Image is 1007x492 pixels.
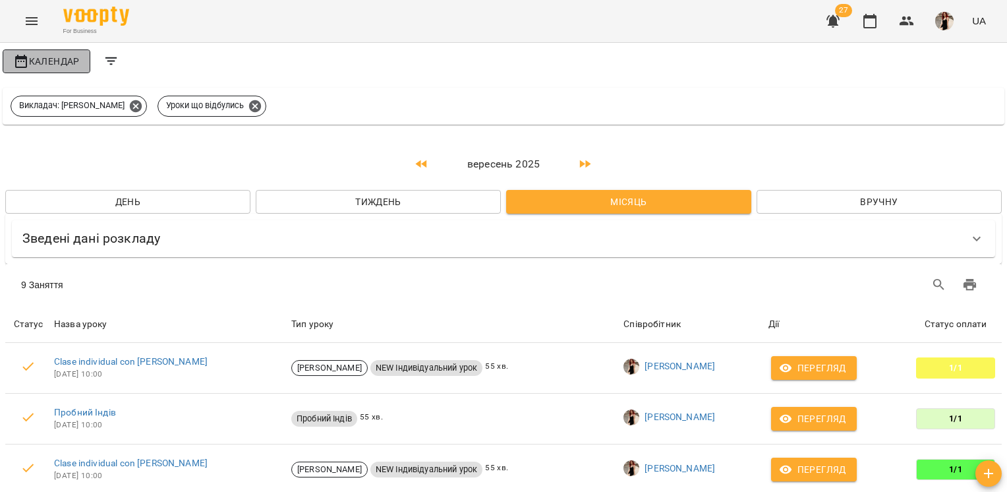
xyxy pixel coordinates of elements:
button: Перегляд [771,458,857,481]
a: [PERSON_NAME] [645,462,715,476]
span: Вручну [767,194,991,210]
span: Місяць [517,194,741,210]
span: Пробний Індів [291,413,357,425]
span: Тиждень [266,194,490,210]
span: День [16,194,240,210]
div: Статус оплати [912,317,999,332]
img: 8efb9b68579d10e9b7f1d55de7ff03df.jpg [935,12,954,30]
div: Співробітник [623,317,762,332]
span: [DATE] 10:00 [54,470,286,483]
span: Календар [13,53,80,69]
button: Тиждень [256,190,501,214]
div: Table Toolbar [5,264,1002,306]
span: Уроки що відбулись [158,100,252,111]
div: Викладач: [PERSON_NAME] [11,96,147,117]
img: 8efb9b68579d10e9b7f1d55de7ff03df.jpg [623,359,639,375]
a: [PERSON_NAME] [645,360,715,373]
a: Пробний Індів [54,407,116,417]
span: Перегляд [782,411,846,427]
span: For Business [63,27,129,36]
img: 8efb9b68579d10e9b7f1d55de7ff03df.jpg [623,410,639,425]
div: Зведені дані розкладу [12,220,995,257]
span: [DATE] 10:00 [54,368,286,381]
button: День [5,190,250,214]
button: Filters [96,46,127,77]
div: Статус [6,317,51,332]
button: UA [967,9,991,33]
a: Clase individual con [PERSON_NAME] [54,356,208,367]
p: вересень 2025 [438,156,569,172]
button: Вручну [757,190,1002,214]
span: UA [972,14,986,28]
span: NEW Індивідуальний урок [370,362,482,374]
span: NEW Індивідуальний урок [370,464,482,476]
span: [PERSON_NAME] [292,464,367,476]
span: 1/1 [944,413,967,425]
div: Уроки що відбулись [158,96,266,117]
button: Search [923,269,955,301]
button: Створити урок [975,460,1002,487]
div: Тип уроку [291,317,618,332]
img: 8efb9b68579d10e9b7f1d55de7ff03df.jpg [623,460,639,476]
a: Clase individual con [PERSON_NAME] [54,458,208,468]
span: Перегляд [782,462,846,477]
span: Перегляд [782,360,846,376]
span: 55 хв. [485,360,508,376]
span: 55 хв. [485,462,508,477]
button: Друк [954,269,986,301]
span: Викладач: [PERSON_NAME] [11,100,132,111]
span: 1/1 [944,464,967,476]
span: [DATE] 10:00 [54,419,286,432]
button: Місяць [506,190,751,214]
a: [PERSON_NAME] [645,411,715,424]
span: 27 [835,4,852,17]
span: [PERSON_NAME] [292,362,367,374]
button: Перегляд [771,407,857,431]
div: Назва уроку [54,317,286,332]
span: 1/1 [944,362,967,374]
button: Календар [3,49,90,73]
button: Menu [16,5,47,37]
h6: Зведені дані розкладу [22,228,160,249]
div: 9 Заняття [21,278,493,292]
span: 55 хв. [360,411,383,427]
button: Перегляд [771,356,857,380]
div: Дії [768,317,907,332]
img: Voopty Logo [63,7,129,26]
